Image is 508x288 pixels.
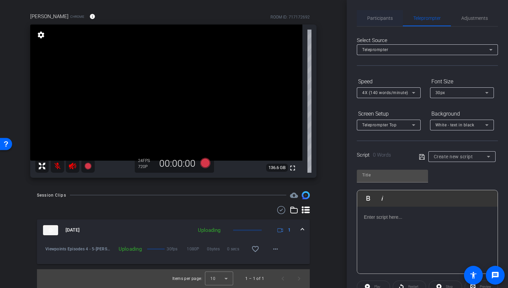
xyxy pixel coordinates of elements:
[195,227,224,234] div: Uploading
[172,275,202,282] div: Items per page:
[227,246,247,252] span: 0 secs
[37,219,310,241] mat-expansion-panel-header: thumb-nail[DATE]Uploading1
[413,16,441,20] span: Teleprompter
[302,191,310,199] img: Session clips
[469,271,477,279] mat-icon: accessibility
[167,246,187,252] span: 30fps
[357,37,498,44] div: Select Source
[271,245,280,253] mat-icon: more_horiz
[362,171,423,179] input: Title
[373,152,391,158] span: 0 Words
[89,13,95,19] mat-icon: info
[362,90,408,95] span: 4X (140 words/minute)
[461,16,488,20] span: Adjustments
[138,158,155,163] div: 24
[155,158,200,169] div: 00:00:00
[70,14,84,19] span: Chrome
[270,14,310,20] div: ROOM ID: 717172692
[30,13,69,20] span: [PERSON_NAME]
[367,16,393,20] span: Participants
[110,246,145,252] div: Uploading
[43,225,58,235] img: thumb-nail
[430,76,494,87] div: Font Size
[435,123,474,127] span: White - text in black
[245,275,264,282] div: 1 – 1 of 1
[435,90,445,95] span: 30px
[290,191,298,199] mat-icon: cloud_upload
[138,164,155,169] div: 720P
[289,164,297,172] mat-icon: fullscreen
[491,271,499,279] mat-icon: message
[362,192,375,205] button: Bold (⌘B)
[187,246,207,252] span: 1080P
[143,158,150,163] span: FPS
[362,123,396,127] span: Teleprompter Top
[36,31,46,39] mat-icon: settings
[251,245,259,253] mat-icon: favorite_border
[357,108,421,120] div: Screen Setup
[37,192,66,199] div: Session Clips
[362,47,388,52] span: Teleprompter
[288,227,291,234] span: 1
[207,246,227,252] span: 0bytes
[66,227,80,234] span: [DATE]
[275,271,291,287] button: Previous page
[37,241,310,264] div: thumb-nail[DATE]Uploading1
[357,76,421,87] div: Speed
[45,246,110,252] span: Viewpoints Episodes 4 - 5-[PERSON_NAME]-2025-09-02-21-15-55-921-0
[376,192,389,205] button: Italic (⌘I)
[291,271,307,287] button: Next page
[357,151,410,159] div: Script
[430,108,494,120] div: Background
[290,191,298,199] span: Destinations for your clips
[434,154,473,159] span: Create new script
[266,164,288,172] span: 136.6 GB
